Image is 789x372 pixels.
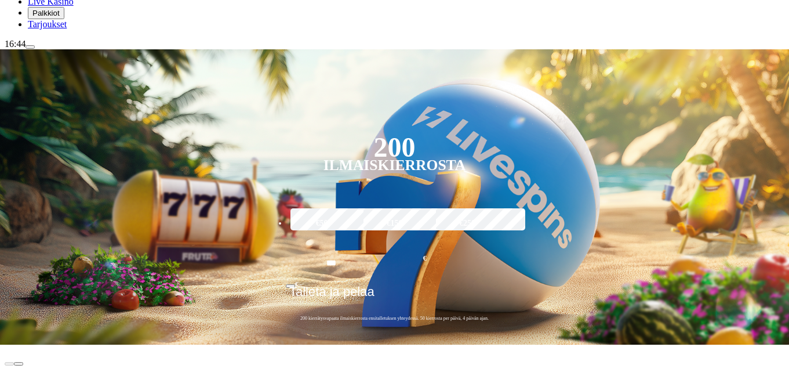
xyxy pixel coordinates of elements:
[423,253,427,264] span: €
[433,207,501,240] label: €250
[289,284,374,308] span: Talleta ja pelaa
[361,207,429,240] label: €150
[28,7,64,19] button: reward iconPalkkiot
[26,45,35,49] button: menu
[288,207,356,240] label: €50
[286,284,503,308] button: Talleta ja pelaa
[5,39,26,49] span: 16:44
[5,362,14,366] button: prev slide
[28,19,67,29] a: gift-inverted iconTarjoukset
[323,158,466,172] div: Ilmaiskierrosta
[373,140,415,154] div: 200
[28,19,67,29] span: Tarjoukset
[14,362,23,366] button: next slide
[286,315,503,322] span: 200 kierrätysvapaata ilmaiskierrosta ensitalletuksen yhteydessä. 50 kierrosta per päivä, 4 päivän...
[295,280,299,287] span: €
[32,9,60,17] span: Palkkiot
